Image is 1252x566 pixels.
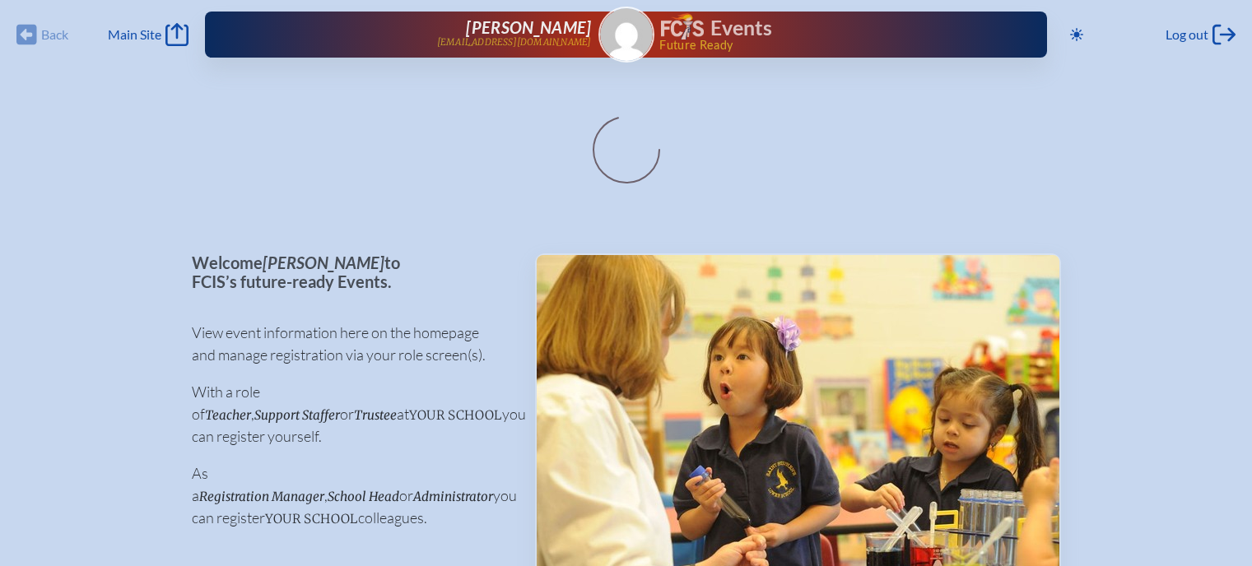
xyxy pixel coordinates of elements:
[192,322,509,366] p: View event information here on the homepage and manage registration via your role screen(s).
[437,37,592,48] p: [EMAIL_ADDRESS][DOMAIN_NAME]
[354,407,397,423] span: Trustee
[328,489,399,504] span: School Head
[598,7,654,63] a: Gravatar
[661,13,995,51] div: FCIS Events — Future ready
[263,253,384,272] span: [PERSON_NAME]
[108,26,161,43] span: Main Site
[199,489,324,504] span: Registration Manager
[192,253,509,290] p: Welcome to FCIS’s future-ready Events.
[1166,26,1208,43] span: Log out
[192,381,509,448] p: With a role of , or at you can register yourself.
[205,407,251,423] span: Teacher
[108,23,188,46] a: Main Site
[254,407,340,423] span: Support Staffer
[659,39,994,51] span: Future Ready
[265,511,358,527] span: your school
[192,462,509,529] p: As a , or you can register colleagues.
[258,18,592,51] a: [PERSON_NAME][EMAIL_ADDRESS][DOMAIN_NAME]
[409,407,502,423] span: your school
[466,17,591,37] span: [PERSON_NAME]
[600,8,653,61] img: Gravatar
[413,489,493,504] span: Administrator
